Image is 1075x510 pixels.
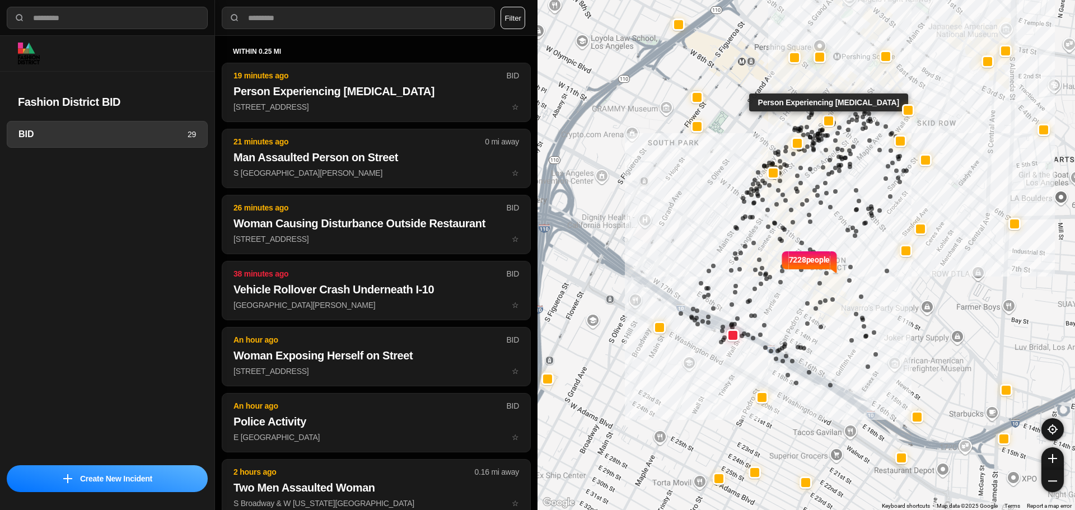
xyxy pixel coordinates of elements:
[233,348,519,363] h2: Woman Exposing Herself on Street
[1048,454,1057,463] img: zoom-in
[540,495,577,510] img: Google
[233,498,519,509] p: S Broadway & W [US_STATE][GEOGRAPHIC_DATA]
[233,400,506,411] p: An hour ago
[222,393,531,452] button: An hour agoBIDPolice ActivityE [GEOGRAPHIC_DATA]star
[1041,418,1064,441] button: recenter
[222,432,531,442] a: An hour agoBIDPolice ActivityE [GEOGRAPHIC_DATA]star
[830,250,838,274] img: notch
[7,121,208,148] a: BID29
[222,261,531,320] button: 38 minutes agoBIDVehicle Rollover Crash Underneath I-10[GEOGRAPHIC_DATA][PERSON_NAME]star
[222,195,531,254] button: 26 minutes agoBIDWoman Causing Disturbance Outside Restaurant[STREET_ADDRESS]star
[501,7,525,29] button: Filter
[233,366,519,377] p: [STREET_ADDRESS]
[233,334,506,345] p: An hour ago
[512,301,519,310] span: star
[233,101,519,113] p: [STREET_ADDRESS]
[222,327,531,386] button: An hour agoBIDWoman Exposing Herself on Street[STREET_ADDRESS]star
[222,63,531,122] button: 19 minutes agoBIDPerson Experiencing [MEDICAL_DATA][STREET_ADDRESS]star
[233,432,519,443] p: E [GEOGRAPHIC_DATA]
[14,12,25,24] img: search
[822,114,835,127] button: Person Experiencing [MEDICAL_DATA]
[233,233,519,245] p: [STREET_ADDRESS]
[233,202,506,213] p: 26 minutes ago
[1004,503,1020,509] a: Terms (opens in new tab)
[18,128,188,141] h3: BID
[222,300,531,310] a: 38 minutes agoBIDVehicle Rollover Crash Underneath I-10[GEOGRAPHIC_DATA][PERSON_NAME]star
[233,282,519,297] h2: Vehicle Rollover Crash Underneath I-10
[233,149,519,165] h2: Man Assaulted Person on Street
[789,254,830,279] p: 7228 people
[512,367,519,376] span: star
[233,268,506,279] p: 38 minutes ago
[233,167,519,179] p: S [GEOGRAPHIC_DATA][PERSON_NAME]
[749,93,908,111] div: Person Experiencing [MEDICAL_DATA]
[233,414,519,429] h2: Police Activity
[222,234,531,244] a: 26 minutes agoBIDWoman Causing Disturbance Outside Restaurant[STREET_ADDRESS]star
[233,47,520,56] h5: within 0.25 mi
[222,129,531,188] button: 21 minutes ago0 mi awayMan Assaulted Person on StreetS [GEOGRAPHIC_DATA][PERSON_NAME]star
[188,129,196,140] p: 29
[1048,476,1057,485] img: zoom-out
[1048,424,1058,434] img: recenter
[233,83,519,99] h2: Person Experiencing [MEDICAL_DATA]
[780,250,789,274] img: notch
[229,12,240,24] img: search
[233,480,519,495] h2: Two Men Assaulted Woman
[18,94,197,110] h2: Fashion District BID
[18,43,40,64] img: logo
[540,495,577,510] a: Open this area in Google Maps (opens a new window)
[1041,470,1064,492] button: zoom-out
[485,136,519,147] p: 0 mi away
[222,498,531,508] a: 2 hours ago0.16 mi awayTwo Men Assaulted WomanS Broadway & W [US_STATE][GEOGRAPHIC_DATA]star
[80,473,152,484] p: Create New Incident
[7,465,208,492] button: iconCreate New Incident
[506,70,519,81] p: BID
[222,366,531,376] a: An hour agoBIDWoman Exposing Herself on Street[STREET_ADDRESS]star
[233,136,485,147] p: 21 minutes ago
[475,466,519,478] p: 0.16 mi away
[63,474,72,483] img: icon
[512,499,519,508] span: star
[1027,503,1072,509] a: Report a map error
[512,169,519,177] span: star
[506,400,519,411] p: BID
[882,502,930,510] button: Keyboard shortcuts
[233,70,506,81] p: 19 minutes ago
[222,168,531,177] a: 21 minutes ago0 mi awayMan Assaulted Person on StreetS [GEOGRAPHIC_DATA][PERSON_NAME]star
[937,503,998,509] span: Map data ©2025 Google
[233,216,519,231] h2: Woman Causing Disturbance Outside Restaurant
[1041,447,1064,470] button: zoom-in
[233,300,519,311] p: [GEOGRAPHIC_DATA][PERSON_NAME]
[233,466,475,478] p: 2 hours ago
[506,334,519,345] p: BID
[506,202,519,213] p: BID
[512,433,519,442] span: star
[222,102,531,111] a: 19 minutes agoBIDPerson Experiencing [MEDICAL_DATA][STREET_ADDRESS]star
[512,235,519,244] span: star
[506,268,519,279] p: BID
[512,102,519,111] span: star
